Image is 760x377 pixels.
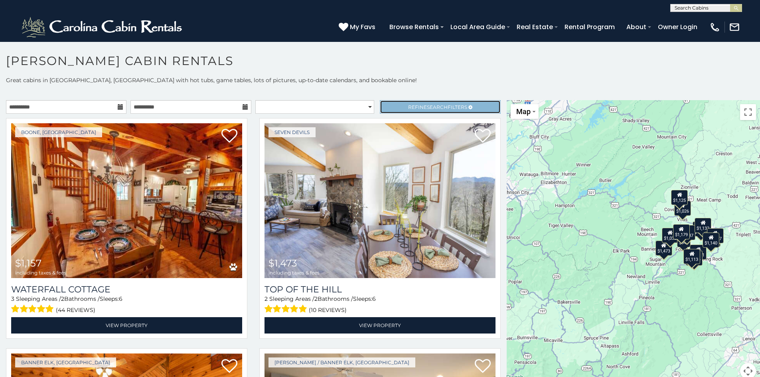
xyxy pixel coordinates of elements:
button: Change map style [511,104,539,119]
img: Top Of The Hill [265,123,495,278]
div: Sleeping Areas / Bathrooms / Sleeps: [11,295,242,315]
span: 2 [314,295,318,302]
a: RefineSearchFilters [380,100,500,114]
img: phone-regular-white.png [709,22,721,33]
span: 2 [61,295,64,302]
span: (10 reviews) [309,305,347,315]
span: $1,473 [268,257,297,269]
img: White-1-2.png [20,15,186,39]
span: $1,157 [15,257,41,269]
div: Sleeping Areas / Bathrooms / Sleeps: [265,295,495,315]
a: Waterfall Cottage $1,157 including taxes & fees [11,123,242,278]
div: $1,067 [707,228,724,243]
a: [PERSON_NAME] / Banner Elk, [GEOGRAPHIC_DATA] [268,357,415,367]
a: Top Of The Hill [265,284,495,295]
div: $1,140 [703,233,720,248]
span: (44 reviews) [56,305,95,315]
a: Seven Devils [268,127,316,137]
div: $1,157 [693,221,709,237]
span: Map [516,107,531,116]
a: About [622,20,650,34]
a: Browse Rentals [385,20,443,34]
a: Real Estate [513,20,557,34]
a: My Favs [339,22,377,32]
span: 6 [119,295,122,302]
a: Add to favorites [475,358,491,375]
div: $1,473 [655,241,672,256]
span: Refine Filters [408,104,467,110]
div: $1,091 [690,244,707,259]
img: Waterfall Cottage [11,123,242,278]
a: View Property [11,317,242,334]
a: Waterfall Cottage [11,284,242,295]
span: including taxes & fees [15,270,66,275]
a: Add to favorites [221,358,237,375]
a: View Property [265,317,495,334]
span: 2 [265,295,268,302]
div: $1,125 [671,190,688,205]
span: Search [427,104,448,110]
div: $1,113 [684,249,701,264]
div: $1,179 [673,224,690,239]
div: $1,137 [679,225,696,240]
span: My Favs [350,22,375,32]
a: Banner Elk, [GEOGRAPHIC_DATA] [15,357,116,367]
a: Boone, [GEOGRAPHIC_DATA] [15,127,102,137]
span: 3 [11,295,14,302]
div: $1,032 [662,228,679,243]
div: $1,026 [674,201,691,216]
a: Add to favorites [221,128,237,145]
a: Local Area Guide [446,20,509,34]
div: $1,132 [695,218,712,233]
div: $1,047 [686,251,703,266]
span: 6 [372,295,376,302]
a: Add to favorites [475,128,491,145]
a: Owner Login [654,20,701,34]
button: Toggle fullscreen view [740,104,756,120]
span: including taxes & fees [268,270,320,275]
img: mail-regular-white.png [729,22,740,33]
a: Rental Program [561,20,619,34]
a: Top Of The Hill $1,473 including taxes & fees [265,123,495,278]
div: $944 [677,232,691,247]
